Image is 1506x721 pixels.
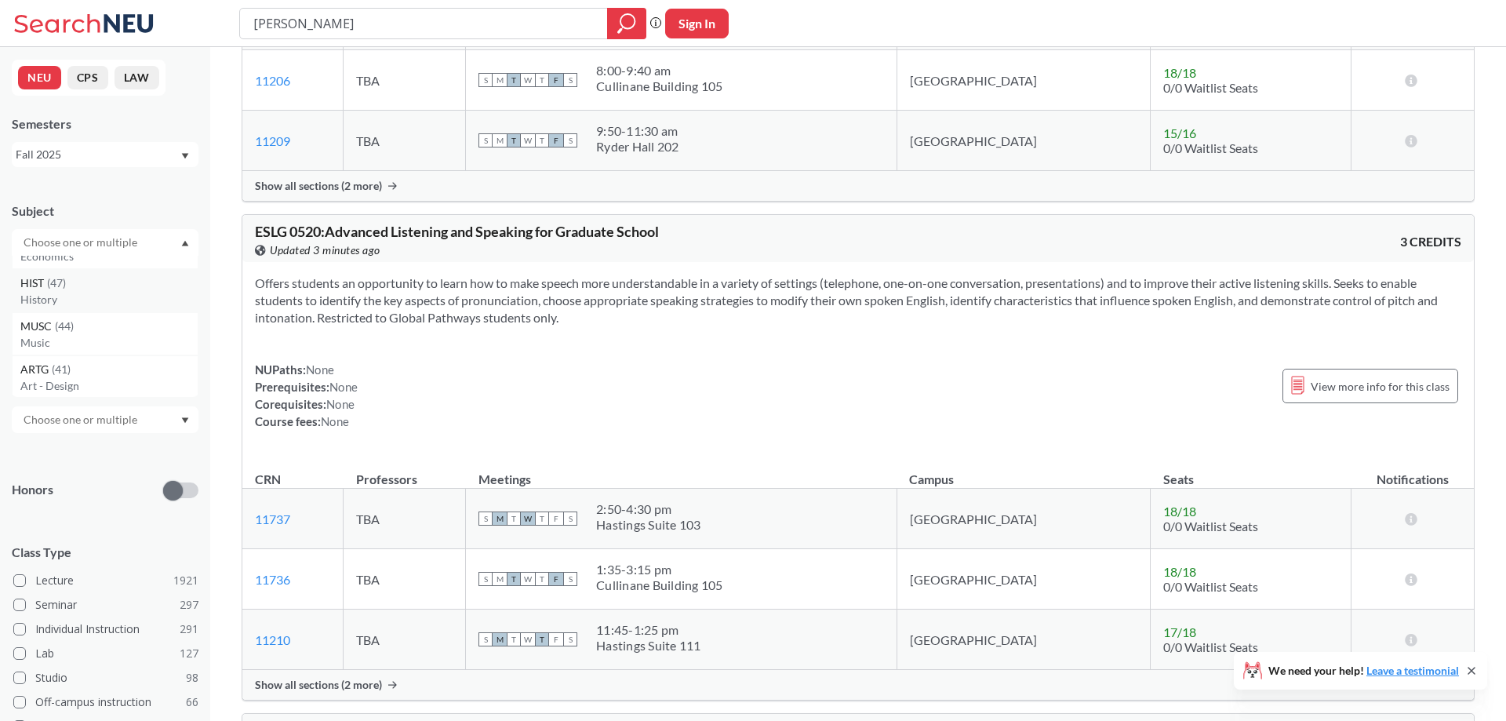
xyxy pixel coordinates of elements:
[344,50,466,111] td: TBA
[617,13,636,35] svg: magnifying glass
[255,361,358,430] div: NUPaths: Prerequisites: Corequisites: Course fees:
[255,275,1461,326] section: Offers students an opportunity to learn how to make speech more understandable in a variety of se...
[596,139,679,155] div: Ryder Hall 202
[1163,625,1196,639] span: 17 / 18
[596,622,701,638] div: 11:45 - 1:25 pm
[521,73,535,87] span: W
[12,544,198,561] span: Class Type
[344,610,466,670] td: TBA
[1163,140,1258,155] span: 0/0 Waitlist Seats
[549,572,563,586] span: F
[1163,564,1196,579] span: 18 / 18
[535,632,549,646] span: T
[255,179,382,193] span: Show all sections (2 more)
[897,50,1151,111] td: [GEOGRAPHIC_DATA]
[242,171,1474,201] div: Show all sections (2 more)
[306,362,334,377] span: None
[326,397,355,411] span: None
[255,632,290,647] a: 11210
[115,66,159,89] button: LAW
[521,512,535,526] span: W
[12,142,198,167] div: Fall 2025Dropdown arrow
[13,692,198,712] label: Off-campus instruction
[329,380,358,394] span: None
[20,378,198,394] p: Art - Design
[596,638,701,654] div: Hastings Suite 111
[478,73,493,87] span: S
[596,501,701,517] div: 2:50 - 4:30 pm
[16,146,180,163] div: Fall 2025
[13,643,198,664] label: Lab
[181,240,189,246] svg: Dropdown arrow
[607,8,646,39] div: magnifying glass
[549,632,563,646] span: F
[1400,233,1461,250] span: 3 CREDITS
[252,10,596,37] input: Class, professor, course number, "phrase"
[12,406,198,433] div: Dropdown arrow
[596,562,723,577] div: 1:35 - 3:15 pm
[521,572,535,586] span: W
[493,512,507,526] span: M
[12,481,53,499] p: Honors
[549,512,563,526] span: F
[344,489,466,549] td: TBA
[478,133,493,147] span: S
[493,572,507,586] span: M
[13,595,198,615] label: Seminar
[478,632,493,646] span: S
[52,362,71,376] span: ( 41 )
[549,73,563,87] span: F
[255,223,659,240] span: ESLG 0520 : Advanced Listening and Speaking for Graduate School
[186,694,198,711] span: 66
[181,153,189,159] svg: Dropdown arrow
[180,596,198,614] span: 297
[507,512,521,526] span: T
[563,133,577,147] span: S
[255,572,290,587] a: 11736
[1163,504,1196,519] span: 18 / 18
[493,133,507,147] span: M
[344,455,466,489] th: Professors
[16,233,147,252] input: Choose one or multiple
[181,417,189,424] svg: Dropdown arrow
[180,621,198,638] span: 291
[521,632,535,646] span: W
[596,123,679,139] div: 9:50 - 11:30 am
[321,414,349,428] span: None
[12,229,198,256] div: Dropdown arrowCriminal JusticeFINA(52)Finance & InsuranceIE(52)Industrial EngineeringME(51)Mechan...
[1366,664,1459,677] a: Leave a testimonial
[1163,579,1258,594] span: 0/0 Waitlist Seats
[507,572,521,586] span: T
[478,512,493,526] span: S
[20,275,47,292] span: HIST
[67,66,108,89] button: CPS
[507,73,521,87] span: T
[20,292,198,308] p: History
[563,512,577,526] span: S
[242,670,1474,700] div: Show all sections (2 more)
[12,202,198,220] div: Subject
[255,678,382,692] span: Show all sections (2 more)
[563,572,577,586] span: S
[493,632,507,646] span: M
[665,9,729,38] button: Sign In
[1163,639,1258,654] span: 0/0 Waitlist Seats
[180,645,198,662] span: 127
[344,549,466,610] td: TBA
[507,133,521,147] span: T
[1268,665,1459,676] span: We need your help!
[535,73,549,87] span: T
[270,242,380,259] span: Updated 3 minutes ago
[596,78,723,94] div: Cullinane Building 105
[535,512,549,526] span: T
[897,111,1151,171] td: [GEOGRAPHIC_DATA]
[16,410,147,429] input: Choose one or multiple
[13,668,198,688] label: Studio
[20,335,198,351] p: Music
[897,549,1151,610] td: [GEOGRAPHIC_DATA]
[255,73,290,88] a: 11206
[1163,126,1196,140] span: 15 / 16
[12,115,198,133] div: Semesters
[1351,455,1474,489] th: Notifications
[55,319,74,333] span: ( 44 )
